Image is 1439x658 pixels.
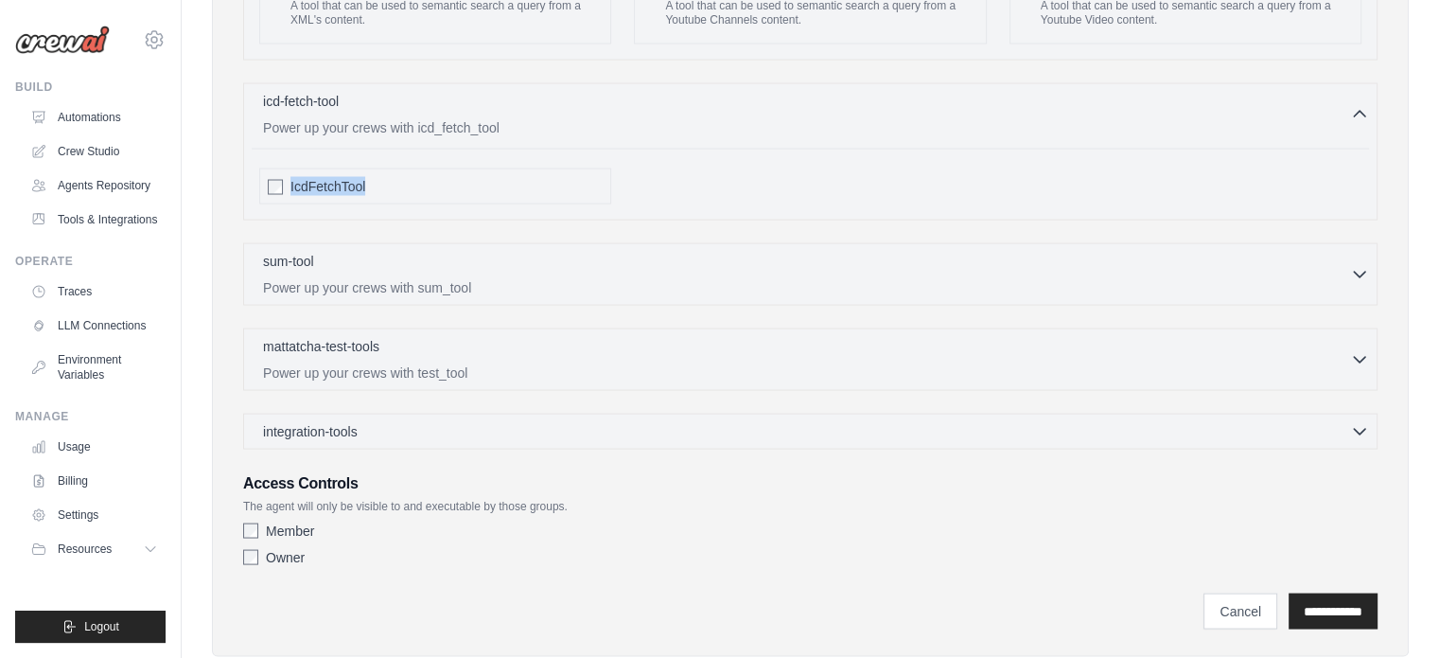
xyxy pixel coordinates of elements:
a: Billing [23,466,166,496]
a: Usage [23,432,166,462]
p: sum-tool [263,251,314,270]
button: mattatcha-test-tools Power up your crews with test_tool [252,336,1369,382]
h3: Access Controls [243,471,1378,494]
a: Tools & Integrations [23,205,166,235]
span: Resources [58,542,112,557]
p: Power up your crews with icd_fetch_tool [263,117,1350,136]
p: mattatcha-test-tools [263,336,379,355]
button: Logout [15,611,166,643]
a: Crew Studio [23,136,166,167]
a: Environment Variables [23,345,166,390]
a: Cancel [1203,593,1277,629]
button: integration-tools [252,421,1369,440]
a: Agents Repository [23,170,166,201]
p: Power up your crews with sum_tool [263,277,1350,296]
button: icd-fetch-tool Power up your crews with icd_fetch_tool [252,91,1369,136]
a: LLM Connections [23,311,166,341]
a: Traces [23,276,166,307]
span: Logout [84,619,119,634]
div: Manage [15,409,166,424]
span: integration-tools [263,421,358,440]
div: Operate [15,254,166,269]
label: Owner [266,547,305,566]
span: IcdFetchTool [290,176,365,195]
button: sum-tool Power up your crews with sum_tool [252,251,1369,296]
p: The agent will only be visible to and executable by those groups. [243,498,1378,513]
a: Settings [23,500,166,530]
p: Power up your crews with test_tool [263,363,1350,382]
label: Member [266,521,314,540]
div: Build [15,80,166,95]
a: Automations [23,102,166,133]
button: Resources [23,534,166,564]
p: icd-fetch-tool [263,91,339,110]
img: Logo [15,26,110,54]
